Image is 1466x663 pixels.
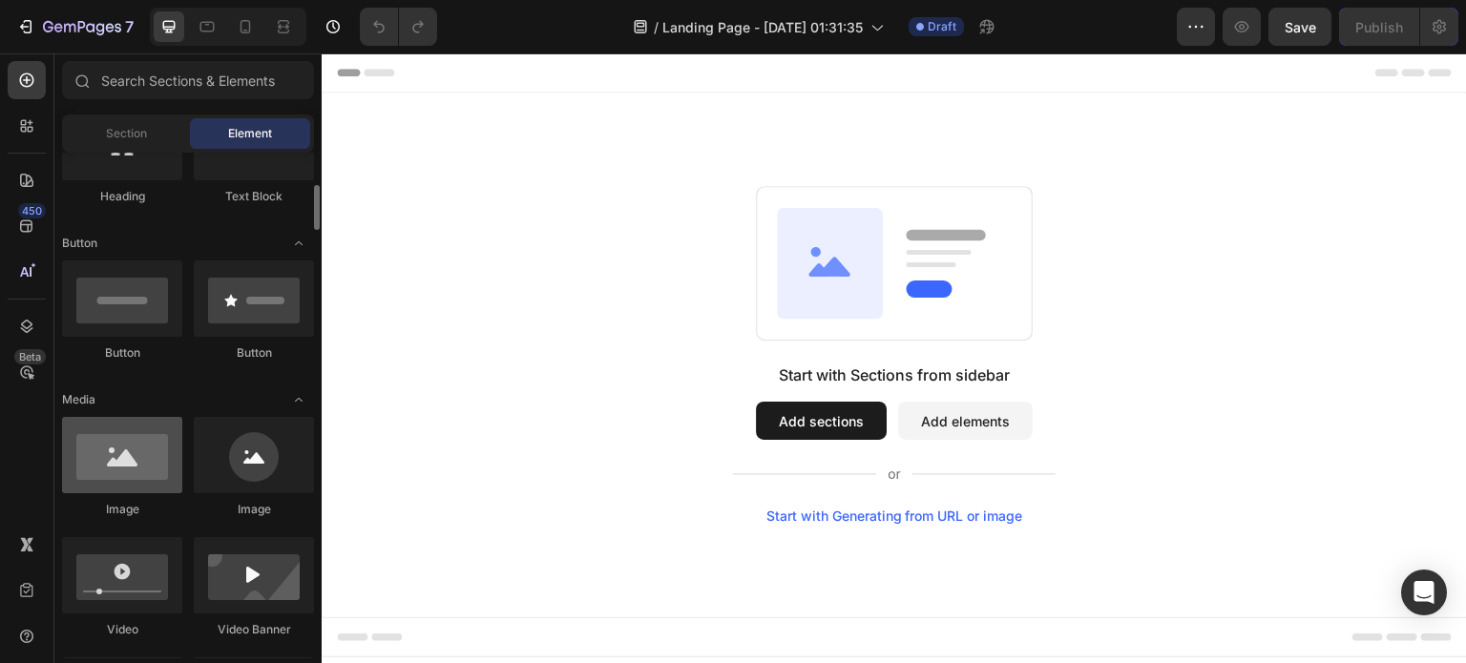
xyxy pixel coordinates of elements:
[62,344,182,362] div: Button
[125,15,134,38] p: 7
[62,501,182,518] div: Image
[322,53,1466,663] iframe: Design area
[1339,8,1419,46] button: Publish
[62,391,95,408] span: Media
[62,61,314,99] input: Search Sections & Elements
[1285,19,1316,35] span: Save
[62,188,182,205] div: Heading
[62,235,97,252] span: Button
[106,125,147,142] span: Section
[18,203,46,218] div: 450
[576,348,711,386] button: Add elements
[8,8,142,46] button: 7
[1268,8,1331,46] button: Save
[283,384,314,415] span: Toggle open
[194,344,314,362] div: Button
[1355,17,1403,37] div: Publish
[194,188,314,205] div: Text Block
[457,310,688,333] div: Start with Sections from sidebar
[1401,570,1447,615] div: Open Intercom Messenger
[654,17,659,37] span: /
[228,125,272,142] span: Element
[283,228,314,259] span: Toggle open
[14,349,46,364] div: Beta
[445,455,702,470] div: Start with Generating from URL or image
[662,17,863,37] span: Landing Page - [DATE] 01:31:35
[360,8,437,46] div: Undo/Redo
[62,621,182,638] div: Video
[194,501,314,518] div: Image
[928,18,956,35] span: Draft
[434,348,565,386] button: Add sections
[194,621,314,638] div: Video Banner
